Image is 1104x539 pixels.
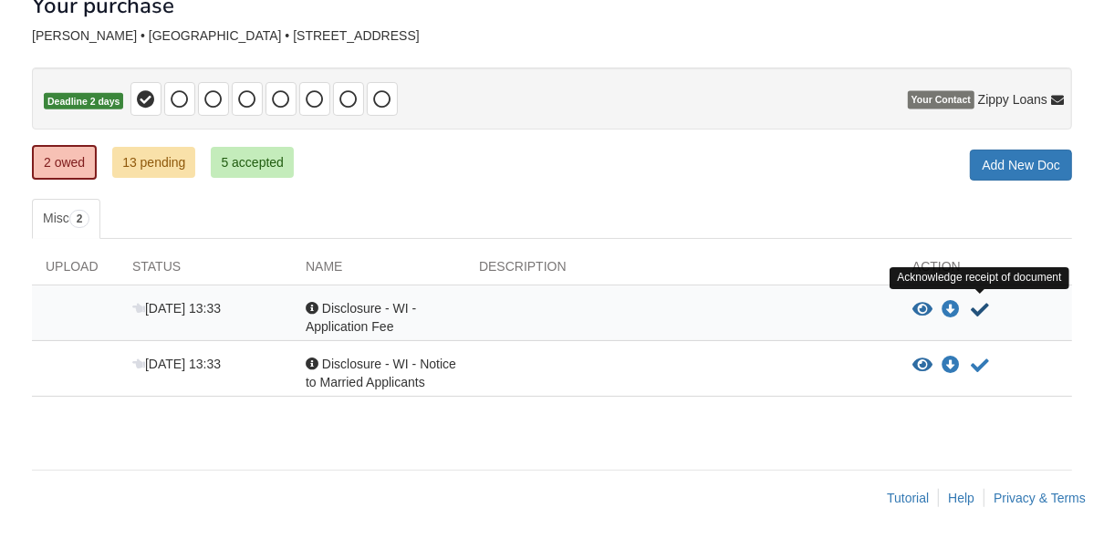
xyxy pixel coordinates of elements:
[32,257,119,285] div: Upload
[970,150,1072,181] a: Add New Doc
[948,491,974,505] a: Help
[890,267,1068,288] div: Acknowledge receipt of document
[44,93,123,110] span: Deadline 2 days
[942,303,960,317] a: Download Disclosure - WI - Application Fee
[292,257,465,285] div: Name
[32,199,100,239] a: Misc
[112,147,195,178] a: 13 pending
[969,299,991,321] button: Acknowledge receipt of document
[32,145,97,180] a: 2 owed
[132,301,221,316] span: [DATE] 13:33
[908,91,974,109] span: Your Contact
[32,28,1072,44] div: [PERSON_NAME] • [GEOGRAPHIC_DATA] • [STREET_ADDRESS]
[306,357,456,389] span: Disclosure - WI - Notice to Married Applicants
[887,491,929,505] a: Tutorial
[69,210,90,228] span: 2
[912,301,932,319] button: View Disclosure - WI - Application Fee
[119,257,292,285] div: Status
[211,147,294,178] a: 5 accepted
[912,357,932,375] button: View Disclosure - WI - Notice to Married Applicants
[942,358,960,373] a: Download Disclosure - WI - Notice to Married Applicants
[132,357,221,371] span: [DATE] 13:33
[978,91,1047,109] span: Zippy Loans
[969,355,991,377] button: Acknowledge receipt of document
[306,301,416,334] span: Disclosure - WI - Application Fee
[899,257,1072,285] div: Action
[994,491,1086,505] a: Privacy & Terms
[465,257,899,285] div: Description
